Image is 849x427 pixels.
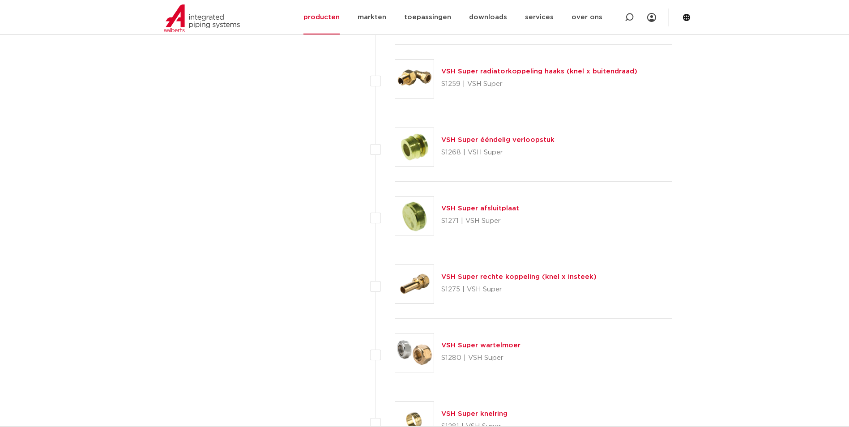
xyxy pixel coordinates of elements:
[395,196,434,235] img: Thumbnail for VSH Super afsluitplaat
[395,128,434,167] img: Thumbnail for VSH Super ééndelig verloopstuk
[441,410,508,417] a: VSH Super knelring
[395,265,434,303] img: Thumbnail for VSH Super rechte koppeling (knel x insteek)
[441,351,520,365] p: S1280 | VSH Super
[441,282,597,297] p: S1275 | VSH Super
[441,273,597,280] a: VSH Super rechte koppeling (knel x insteek)
[441,205,519,212] a: VSH Super afsluitplaat
[441,77,637,91] p: S1259 | VSH Super
[395,60,434,98] img: Thumbnail for VSH Super radiatorkoppeling haaks (knel x buitendraad)
[441,342,520,349] a: VSH Super wartelmoer
[441,145,555,160] p: S1268 | VSH Super
[395,333,434,372] img: Thumbnail for VSH Super wartelmoer
[441,214,519,228] p: S1271 | VSH Super
[441,68,637,75] a: VSH Super radiatorkoppeling haaks (knel x buitendraad)
[441,137,555,143] a: VSH Super ééndelig verloopstuk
